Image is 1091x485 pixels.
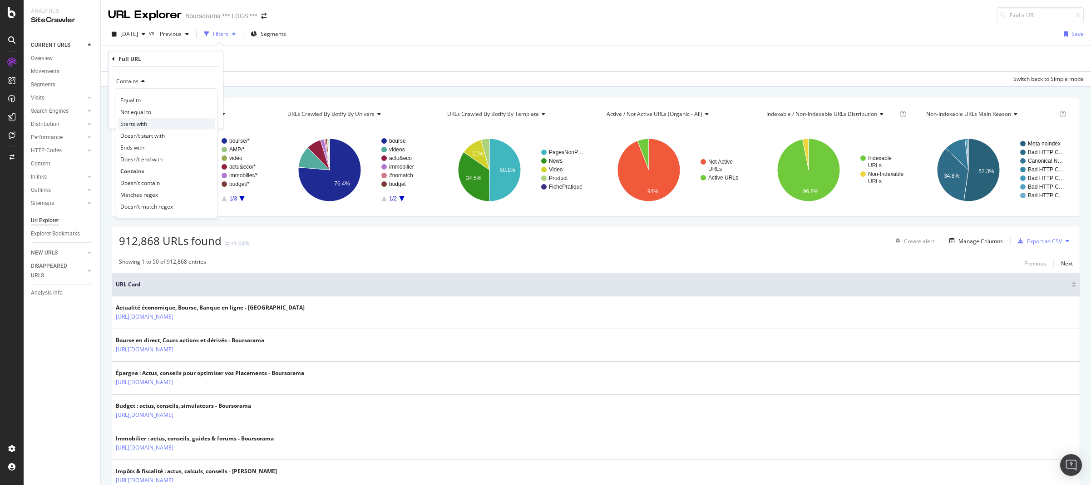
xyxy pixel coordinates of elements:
[120,155,163,163] span: Doesn't end with
[120,167,144,175] span: Contains
[116,336,264,345] div: Bourse en direct, Cours actions et dérivés - Boursorama
[31,159,94,169] a: Content
[598,130,753,210] svg: A chart.
[924,107,1057,121] h4: Non-Indexable URLs Main Reason
[213,30,228,38] div: Filters
[549,175,568,181] text: Product
[31,199,54,208] div: Sitemaps
[31,120,85,129] a: Distribution
[31,248,85,258] a: NEW URLS
[868,155,892,161] text: Indexable
[1028,192,1064,199] text: Bad HTTP C…
[119,233,222,248] span: 912,868 URLs found
[765,107,898,121] h4: Indexable / Non-Indexable URLs Distribution
[229,138,250,144] text: bourse/*
[229,146,245,153] text: AMP/*
[120,108,151,116] span: Not equal to
[549,158,563,164] text: News
[119,258,206,269] div: Showing 1 to 50 of 912,868 entries
[120,144,144,151] span: Ends with
[116,345,173,354] a: [URL][DOMAIN_NAME]
[31,54,94,63] a: Overview
[549,149,583,155] text: PagesNonP…
[120,203,173,210] span: Doesn't match regex
[958,237,1003,245] div: Manage Columns
[1010,72,1084,86] button: Switch back to Simple mode
[868,171,903,177] text: Non-Indexable
[120,96,141,104] span: Equal to
[31,133,85,142] a: Performance
[156,27,193,41] button: Previous
[31,229,80,239] div: Explorer Bookmarks
[120,132,165,140] span: Doesn't start with
[892,234,934,248] button: Create alert
[200,27,239,41] button: Filters
[447,110,539,118] span: URLs Crawled By Botify By template
[758,130,913,210] svg: A chart.
[445,107,586,121] h4: URLs Crawled By Botify By template
[1024,260,1046,267] div: Previous
[389,155,412,161] text: actu&eco
[439,130,594,210] svg: A chart.
[389,146,405,153] text: videos
[389,172,413,179] text: #nomatch
[261,13,267,19] div: arrow-right-arrow-left
[120,179,160,187] span: Doesn't contain
[803,188,819,195] text: 96.8%
[31,172,47,182] div: Inlinks
[31,133,63,142] div: Performance
[31,93,85,103] a: Visits
[1024,258,1046,269] button: Previous
[997,7,1084,23] input: Find a URL
[229,172,258,179] text: immobilier/*
[31,288,94,298] a: Analysis Info
[116,369,304,377] div: Épargne : Actus, conseils pour optimiser vos Placements - Boursorama
[708,166,722,172] text: URLs
[389,181,406,187] text: budget
[31,106,85,116] a: Search Engines
[279,130,434,210] div: A chart.
[229,181,250,187] text: budget/*
[31,185,85,195] a: Outlinks
[116,378,173,387] a: [URL][DOMAIN_NAME]
[31,80,55,90] div: Segments
[389,195,397,202] text: 1/2
[116,443,173,452] a: [URL][DOMAIN_NAME]
[31,80,94,90] a: Segments
[229,195,237,202] text: 1/3
[261,30,286,38] span: Segments
[1071,30,1084,38] div: Save
[708,175,738,181] text: Active URLs
[149,29,156,37] span: vs
[286,107,426,121] h4: URLs Crawled By Botify By univers
[156,30,182,38] span: Previous
[868,178,882,185] text: URLs
[120,120,147,128] span: Starts with
[466,175,481,181] text: 34.5%
[116,435,274,443] div: Immobilier : actus, conseils, guides & forums - Boursorama
[31,40,85,50] a: CURRENT URLS
[1060,27,1084,41] button: Save
[708,159,733,165] text: Not Active
[868,162,882,169] text: URLs
[1060,454,1082,476] div: Open Intercom Messenger
[499,167,515,173] text: 50.1%
[472,150,483,157] text: 11%
[31,229,94,239] a: Explorer Bookmarks
[31,40,70,50] div: CURRENT URLS
[31,216,59,225] div: Url Explorer
[766,110,877,118] span: Indexable / Non-Indexable URLs distribution
[31,172,85,182] a: Inlinks
[1061,258,1073,269] button: Next
[1028,140,1061,147] text: Meta noindex
[31,120,59,129] div: Distribution
[31,288,63,298] div: Analysis Info
[31,199,85,208] a: Sitemaps
[389,138,406,144] text: bourse
[31,216,94,225] a: Url Explorer
[31,248,58,258] div: NEW URLS
[1028,175,1064,181] text: Bad HTTP C…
